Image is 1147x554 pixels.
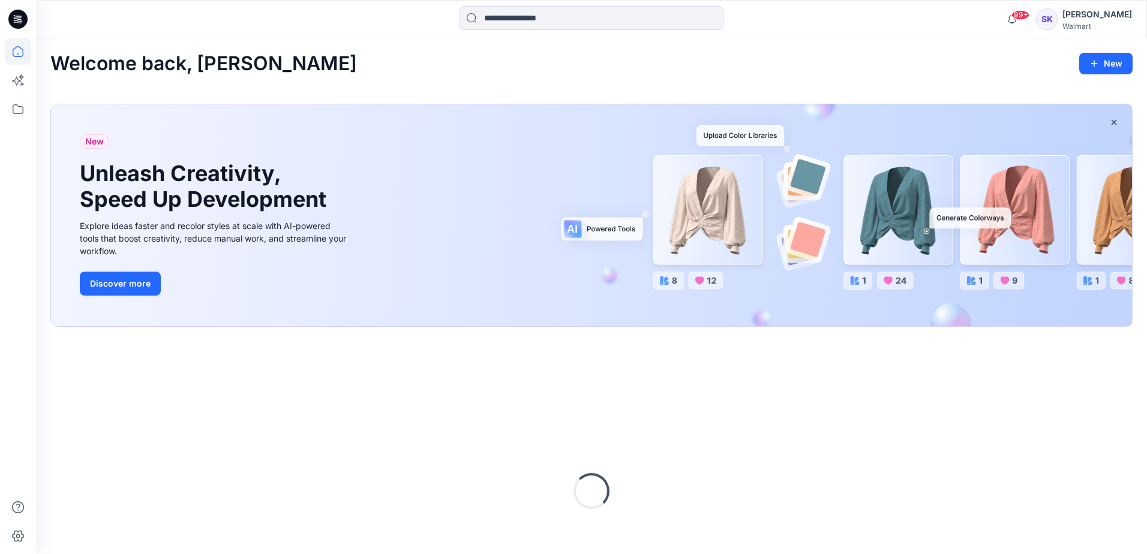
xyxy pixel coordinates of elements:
[80,272,350,296] a: Discover more
[1062,22,1132,31] div: Walmart
[80,272,161,296] button: Discover more
[50,53,357,75] h2: Welcome back, [PERSON_NAME]
[85,134,104,149] span: New
[1062,7,1132,22] div: [PERSON_NAME]
[80,219,350,257] div: Explore ideas faster and recolor styles at scale with AI-powered tools that boost creativity, red...
[1079,53,1133,74] button: New
[1036,8,1058,30] div: SK
[1011,10,1029,20] span: 99+
[80,161,332,212] h1: Unleash Creativity, Speed Up Development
